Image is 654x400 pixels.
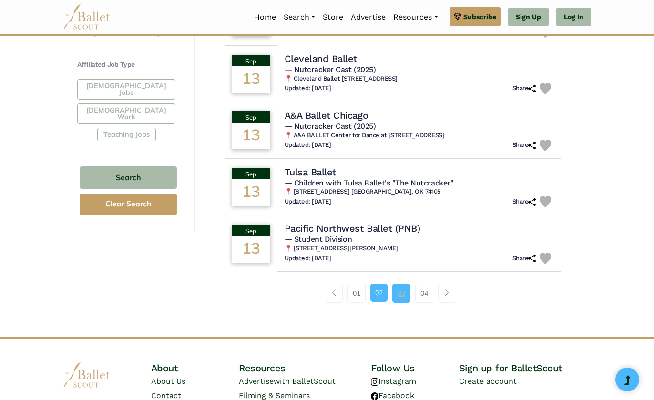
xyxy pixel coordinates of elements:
[347,284,366,303] a: 01
[151,391,181,400] a: Contact
[285,255,331,263] h6: Updated: [DATE]
[285,122,376,131] span: — Nutcracker Cast (2025)
[454,11,461,22] img: gem.svg
[232,225,270,236] div: Sep
[285,65,376,74] span: — Nutcracker Cast (2025)
[232,55,270,66] div: Sep
[459,377,517,386] a: Create account
[232,236,270,263] div: 13
[512,198,536,206] h6: Share
[389,7,441,27] a: Resources
[285,245,554,253] h6: 📍 [STREET_ADDRESS][PERSON_NAME]
[285,222,420,235] h4: Pacific Northwest Ballet (PNB)
[63,362,111,388] img: logo
[285,84,331,92] h6: Updated: [DATE]
[556,8,591,27] a: Log In
[371,378,378,386] img: instagram logo
[285,166,336,178] h4: Tulsa Ballet
[280,7,319,27] a: Search
[285,109,368,122] h4: A&A Ballet Chicago
[371,391,414,400] a: Facebook
[326,284,460,303] nav: Page navigation example
[239,362,371,374] h4: Resources
[232,168,270,179] div: Sep
[250,7,280,27] a: Home
[285,198,331,206] h6: Updated: [DATE]
[371,362,459,374] h4: Follow Us
[508,8,549,27] a: Sign Up
[392,284,410,303] a: 03
[463,11,496,22] span: Subscribe
[80,194,177,215] button: Clear Search
[512,141,536,149] h6: Share
[239,391,310,400] a: Filming & Seminars
[371,392,378,400] img: facebook logo
[285,188,554,196] h6: 📍 [STREET_ADDRESS] [GEOGRAPHIC_DATA], OK 74105
[274,377,336,386] span: with BalletScout
[285,52,357,65] h4: Cleveland Ballet
[370,284,388,302] a: 02
[151,377,185,386] a: About Us
[151,362,239,374] h4: About
[239,377,336,386] a: Advertisewith BalletScout
[415,284,433,303] a: 04
[512,255,536,263] h6: Share
[80,166,177,189] button: Search
[232,111,270,123] div: Sep
[512,84,536,92] h6: Share
[347,7,389,27] a: Advertise
[232,66,270,93] div: 13
[285,141,331,149] h6: Updated: [DATE]
[285,132,554,140] h6: 📍 A&A BALLET Center for Dance at [STREET_ADDRESS]
[319,7,347,27] a: Store
[77,60,179,70] h4: Affiliated Job Type
[285,235,352,244] span: — Student Division
[285,75,554,83] h6: 📍 Cleveland Ballet [STREET_ADDRESS]
[450,7,501,26] a: Subscribe
[232,123,270,149] div: 13
[371,377,416,386] a: Instagram
[459,362,591,374] h4: Sign up for BalletScout
[232,179,270,206] div: 13
[285,178,453,187] span: — Children with Tulsa Ballet's "The Nutcracker"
